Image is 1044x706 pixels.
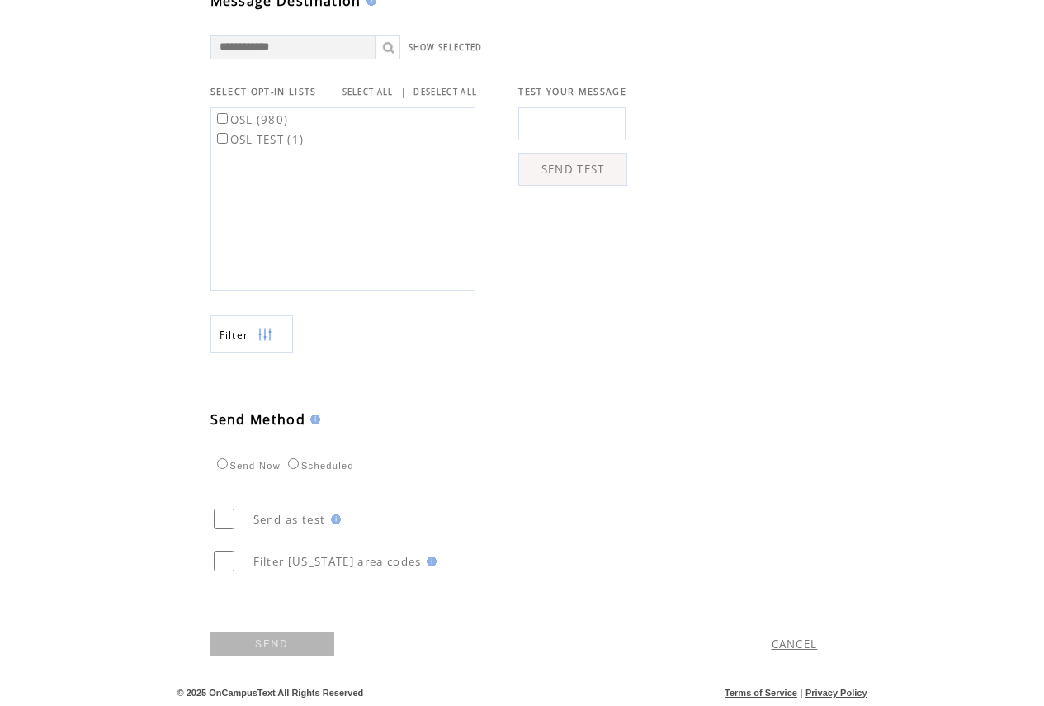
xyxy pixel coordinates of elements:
[253,554,422,569] span: Filter [US_STATE] area codes
[305,415,320,424] img: help.gif
[413,87,477,97] a: DESELECT ALL
[210,632,334,656] a: SEND
[214,112,289,127] label: OSL (980)
[342,87,394,97] a: SELECT ALL
[422,557,437,566] img: help.gif
[409,42,483,53] a: SHOW SELECTED
[217,113,228,124] input: OSL (980)
[220,328,249,342] span: Show filters
[518,153,627,186] a: SEND TEST
[725,688,797,698] a: Terms of Service
[288,458,299,469] input: Scheduled
[253,512,326,527] span: Send as test
[210,86,317,97] span: SELECT OPT-IN LISTS
[210,410,306,429] span: Send Method
[326,514,341,524] img: help.gif
[217,458,228,469] input: Send Now
[772,637,818,652] a: CANCEL
[210,315,293,353] a: Filter
[214,132,305,147] label: OSL TEST (1)
[217,133,228,144] input: OSL TEST (1)
[257,316,272,353] img: filters.png
[400,84,407,99] span: |
[284,461,354,471] label: Scheduled
[805,688,867,698] a: Privacy Policy
[213,461,281,471] label: Send Now
[800,688,802,698] span: |
[177,688,364,698] span: © 2025 OnCampusText All Rights Reserved
[518,86,626,97] span: TEST YOUR MESSAGE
